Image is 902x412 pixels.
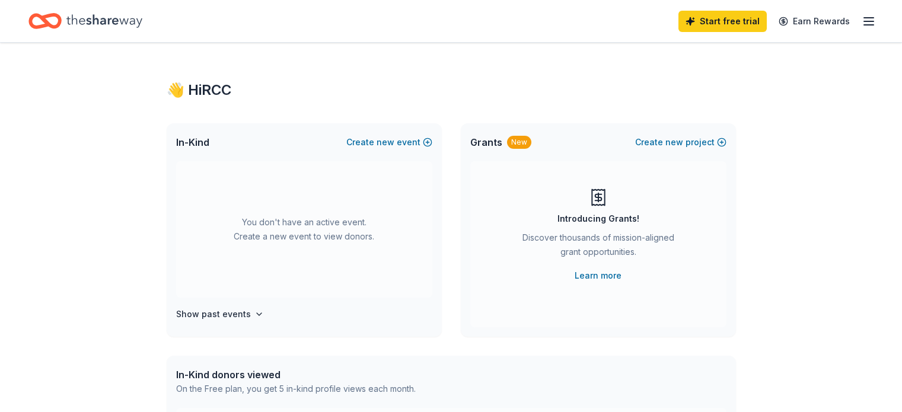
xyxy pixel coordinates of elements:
div: Introducing Grants! [557,212,639,226]
a: Learn more [575,269,621,283]
div: In-Kind donors viewed [176,368,416,382]
a: Home [28,7,142,35]
div: 👋 Hi RCC [167,81,736,100]
span: new [665,135,683,149]
div: On the Free plan, you get 5 in-kind profile views each month. [176,382,416,396]
h4: Show past events [176,307,251,321]
a: Earn Rewards [772,11,857,32]
button: Createnewevent [346,135,432,149]
span: new [377,135,394,149]
button: Createnewproject [635,135,726,149]
div: Discover thousands of mission-aligned grant opportunities. [518,231,679,264]
div: You don't have an active event. Create a new event to view donors. [176,161,432,298]
span: Grants [470,135,502,149]
a: Start free trial [678,11,767,32]
button: Show past events [176,307,264,321]
div: New [507,136,531,149]
span: In-Kind [176,135,209,149]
